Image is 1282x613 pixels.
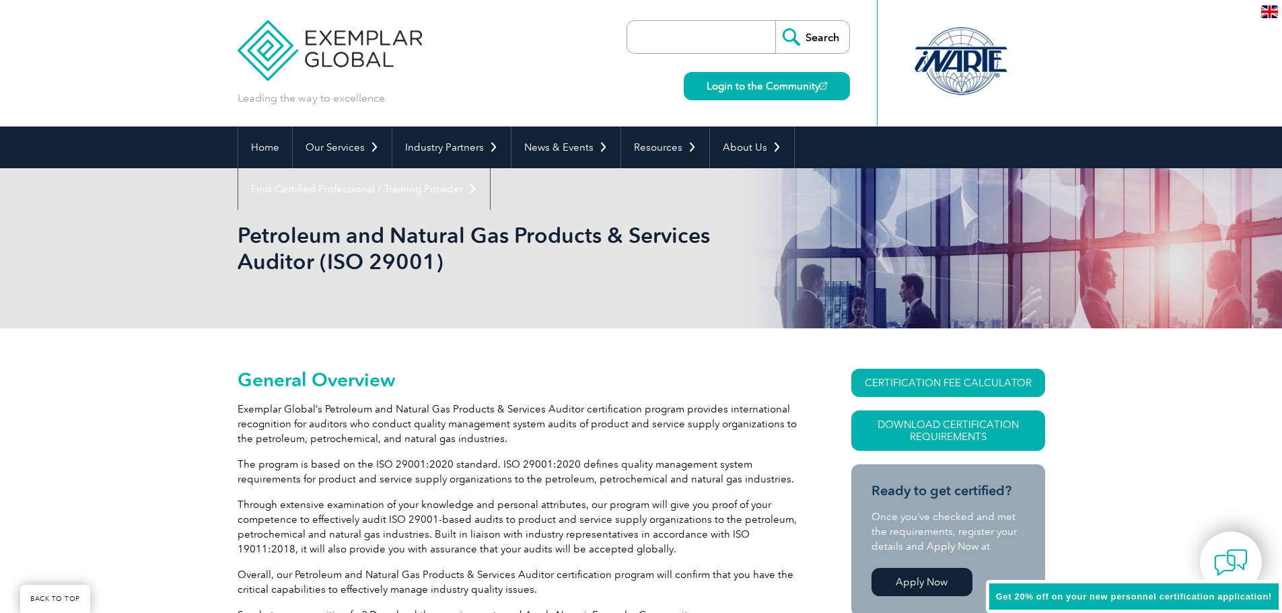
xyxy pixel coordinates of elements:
[1214,546,1248,579] img: contact-chat.png
[238,567,803,597] p: Overall, our Petroleum and Natural Gas Products & Services Auditor certification program will con...
[871,509,1025,554] p: Once you’ve checked and met the requirements, register your details and Apply Now at
[392,127,511,168] a: Industry Partners
[238,127,292,168] a: Home
[238,402,803,446] p: Exemplar Global’s Petroleum and Natural Gas Products & Services Auditor certification program pro...
[238,91,385,106] p: Leading the way to excellence
[238,457,803,486] p: The program is based on the ISO 29001:2020 standard. ISO 29001:2020 defines quality management sy...
[820,82,827,89] img: open_square.png
[851,369,1045,397] a: CERTIFICATION FEE CALCULATOR
[996,591,1272,602] span: Get 20% off on your new personnel certification application!
[710,127,794,168] a: About Us
[511,127,620,168] a: News & Events
[1261,5,1278,18] img: en
[238,168,490,210] a: Find Certified Professional / Training Provider
[20,585,90,613] a: BACK TO TOP
[851,410,1045,451] a: Download Certification Requirements
[238,222,754,275] h1: Petroleum and Natural Gas Products & Services Auditor (ISO 29001)
[621,127,709,168] a: Resources
[238,497,803,556] p: Through extensive examination of your knowledge and personal attributes, our program will give yo...
[871,568,972,596] a: Apply Now
[238,369,803,390] h2: General Overview
[293,127,392,168] a: Our Services
[871,482,1025,499] h3: Ready to get certified?
[684,72,850,100] a: Login to the Community
[775,21,849,53] input: Search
